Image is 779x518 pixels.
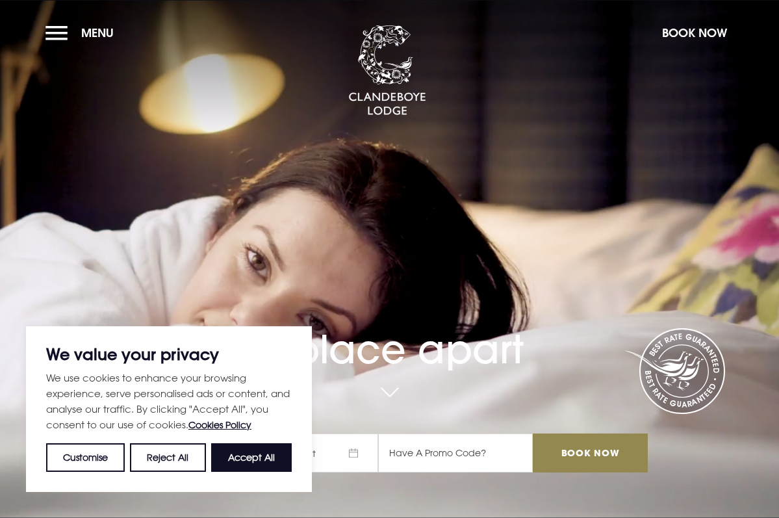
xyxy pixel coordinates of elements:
button: Book Now [656,19,734,47]
a: Cookies Policy [188,419,251,430]
button: Reject All [130,443,205,472]
p: We use cookies to enhance your browsing experience, serve personalised ads or content, and analys... [46,370,292,433]
button: Menu [45,19,120,47]
p: We value your privacy [46,346,292,362]
h1: A place apart [131,294,647,372]
span: Menu [81,25,114,40]
button: Customise [46,443,125,472]
input: Have A Promo Code? [378,434,533,473]
img: Clandeboye Lodge [348,25,426,116]
span: Check Out [255,434,378,473]
div: We value your privacy [26,326,312,492]
input: Book Now [533,434,647,473]
button: Accept All [211,443,292,472]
